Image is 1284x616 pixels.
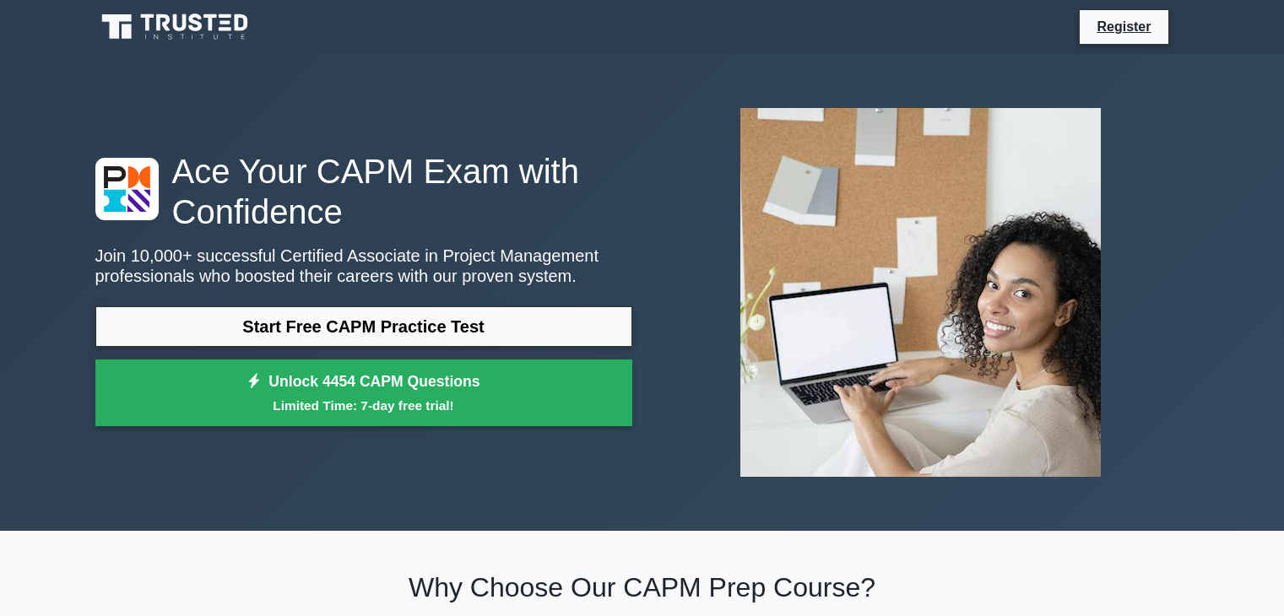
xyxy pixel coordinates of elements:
a: Unlock 4454 CAPM QuestionsLimited Time: 7-day free trial! [95,359,632,427]
p: Join 10,000+ successful Certified Associate in Project Management professionals who boosted their... [95,246,632,286]
a: Start Free CAPM Practice Test [95,306,632,347]
h2: Why Choose Our CAPM Prep Course? [95,571,1189,603]
a: Register [1086,16,1161,37]
small: Limited Time: 7-day free trial! [116,396,611,415]
h1: Ace Your CAPM Exam with Confidence [95,151,632,232]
